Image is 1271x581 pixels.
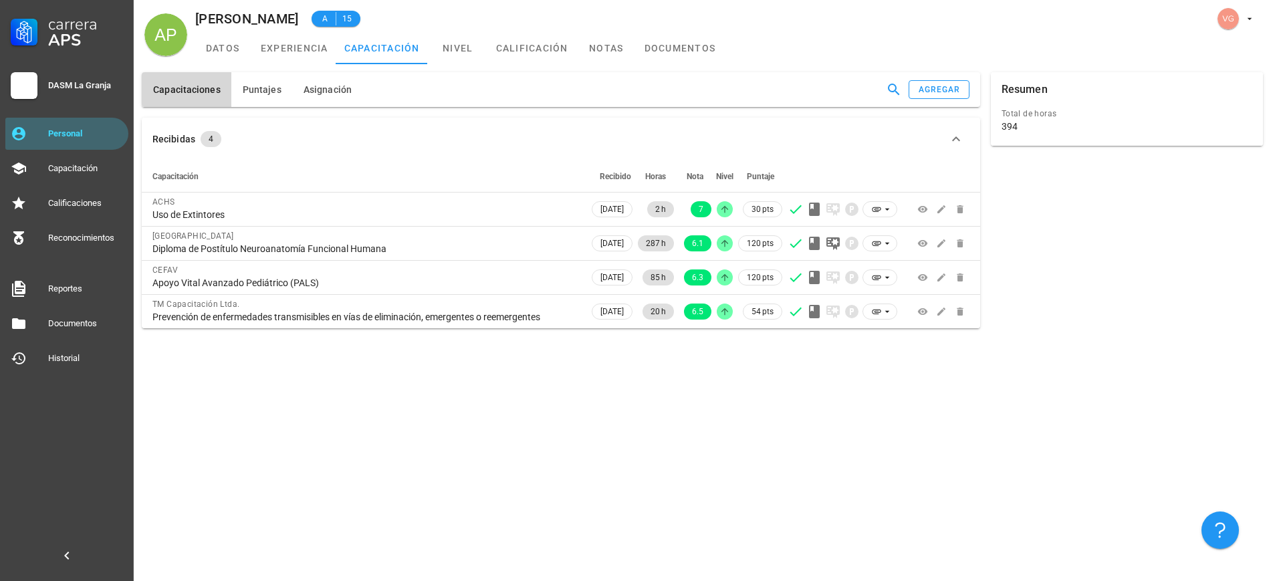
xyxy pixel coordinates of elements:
span: Capacitaciones [152,84,221,95]
a: Calificaciones [5,187,128,219]
span: Puntaje [747,172,774,181]
div: 394 [1002,120,1018,132]
span: Horas [645,172,666,181]
div: Reportes [48,283,123,294]
span: 120 pts [747,271,774,284]
div: Personal [48,128,123,139]
span: 6.3 [692,269,703,285]
div: Calificaciones [48,198,123,209]
span: 2 h [655,201,666,217]
span: A [320,12,330,25]
span: Asignación [303,84,352,95]
span: 85 h [651,269,666,285]
span: CEFAV [152,265,178,275]
span: [DATE] [600,304,624,319]
div: Documentos [48,318,123,329]
div: avatar [1218,8,1239,29]
div: [PERSON_NAME] [195,11,298,26]
th: Capacitación [142,160,589,193]
div: Uso de Extintores [152,209,578,221]
span: 30 pts [752,203,774,216]
span: 6.1 [692,235,703,251]
div: Resumen [1002,72,1048,107]
a: Reportes [5,273,128,305]
a: Reconocimientos [5,222,128,254]
button: agregar [909,80,969,99]
div: Historial [48,353,123,364]
a: experiencia [253,32,336,64]
span: Recibido [600,172,631,181]
a: Personal [5,118,128,150]
span: 120 pts [747,237,774,250]
button: Asignación [292,72,362,107]
div: Recibidas [152,132,195,146]
span: TM Capacitación Ltda. [152,300,239,309]
div: Capacitación [48,163,123,174]
span: 54 pts [752,305,774,318]
span: Nivel [716,172,733,181]
span: AP [154,13,177,56]
div: Carrera [48,16,123,32]
span: 287 h [646,235,666,251]
a: calificación [488,32,576,64]
th: Recibido [589,160,635,193]
div: Total de horas [1002,107,1252,120]
div: agregar [918,85,961,94]
span: Capacitación [152,172,199,181]
div: DASM La Granja [48,80,123,91]
span: Nota [687,172,703,181]
button: Recibidas 4 [142,118,980,160]
th: Nivel [714,160,735,193]
a: Historial [5,342,128,374]
span: [DATE] [600,202,624,217]
th: Puntaje [735,160,785,193]
button: Puntajes [231,72,292,107]
span: 6.5 [692,304,703,320]
span: Puntajes [242,84,281,95]
a: documentos [637,32,724,64]
a: notas [576,32,637,64]
th: Horas [635,160,677,193]
a: nivel [428,32,488,64]
span: [GEOGRAPHIC_DATA] [152,231,234,241]
span: [DATE] [600,236,624,251]
div: avatar [144,13,187,56]
span: 15 [342,12,352,25]
th: Nota [677,160,714,193]
a: capacitación [336,32,428,64]
div: Apoyo Vital Avanzado Pediátrico (PALS) [152,277,578,289]
span: 4 [209,131,213,147]
a: datos [193,32,253,64]
a: Capacitación [5,152,128,185]
a: Documentos [5,308,128,340]
div: Prevención de enfermedades transmisibles en vías de eliminación, emergentes o reemergentes [152,311,578,323]
span: ACHS [152,197,175,207]
button: Capacitaciones [142,72,231,107]
div: Reconocimientos [48,233,123,243]
span: [DATE] [600,270,624,285]
span: 7 [699,201,703,217]
div: Diploma de Postítulo Neuroanatomía Funcional Humana [152,243,578,255]
div: APS [48,32,123,48]
span: 20 h [651,304,666,320]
